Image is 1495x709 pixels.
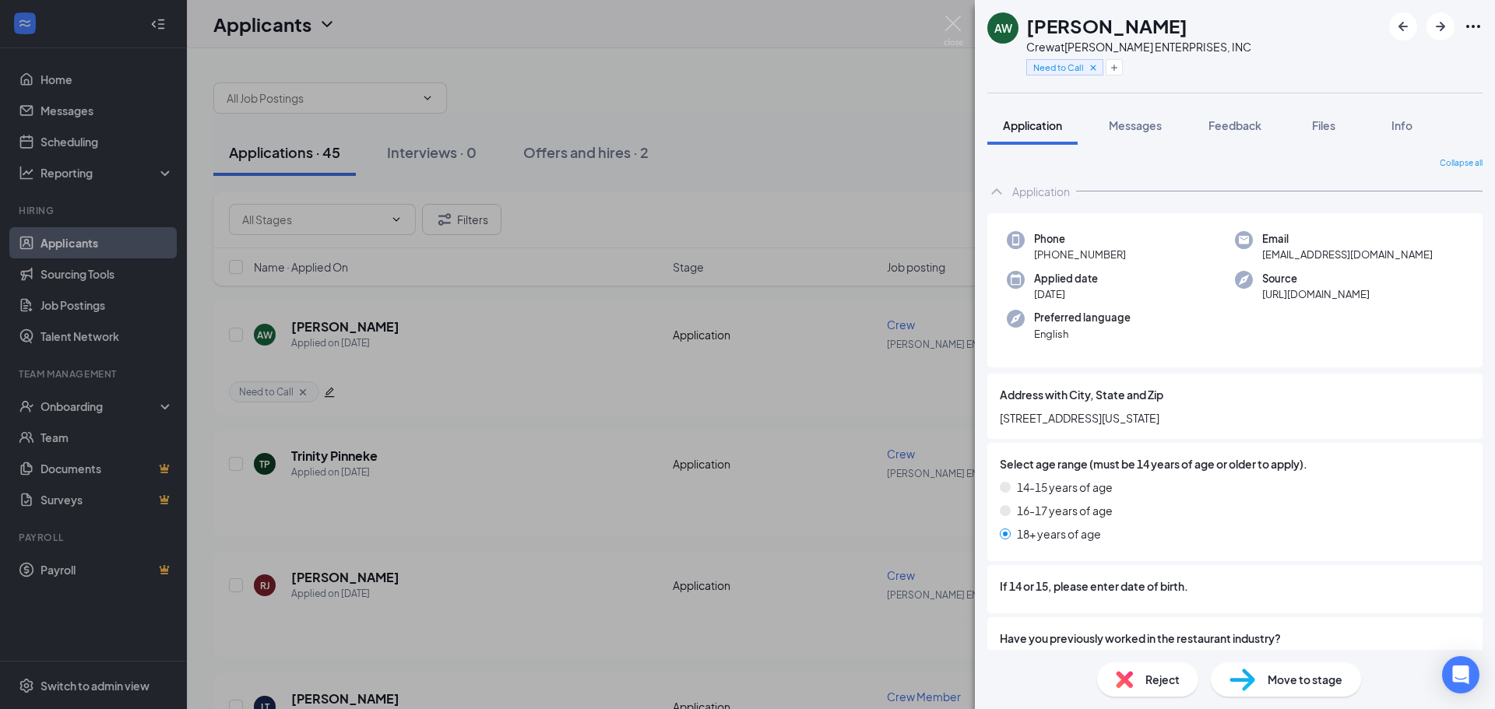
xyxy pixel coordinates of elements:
span: Move to stage [1268,671,1342,688]
span: Select age range (must be 14 years of age or older to apply). [1000,455,1307,472]
svg: Ellipses [1464,17,1483,36]
span: Address with City, State and Zip [1000,386,1163,403]
span: Need to Call [1033,61,1084,74]
svg: ArrowRight [1431,17,1450,36]
span: Source [1262,271,1370,286]
span: Feedback [1208,118,1261,132]
span: Collapse all [1440,157,1483,170]
span: English [1034,326,1131,342]
span: Files [1312,118,1335,132]
span: If 14 or 15, please enter date of birth. [1000,577,1188,595]
span: [DATE] [1034,286,1098,302]
span: Application [1003,118,1062,132]
span: Messages [1109,118,1162,132]
span: Preferred language [1034,310,1131,325]
span: 16-17 years of age [1017,502,1113,519]
svg: Cross [1088,62,1099,73]
div: AW [994,20,1012,36]
span: Info [1391,118,1412,132]
span: Applied date [1034,271,1098,286]
div: Open Intercom Messenger [1442,656,1479,693]
h1: [PERSON_NAME] [1026,12,1187,39]
span: [URL][DOMAIN_NAME] [1262,286,1370,302]
span: Have you previously worked in the restaurant industry? [1000,630,1281,647]
svg: ArrowLeftNew [1394,17,1412,36]
button: ArrowLeftNew [1389,12,1417,40]
button: ArrowRight [1426,12,1455,40]
span: 18+ years of age [1017,525,1101,542]
span: [EMAIL_ADDRESS][DOMAIN_NAME] [1262,247,1433,262]
span: [STREET_ADDRESS][US_STATE] [1000,409,1470,426]
svg: ChevronUp [987,182,1006,201]
svg: Plus [1110,63,1119,72]
span: Phone [1034,231,1126,247]
button: Plus [1106,59,1123,75]
span: 14-15 years of age [1017,479,1113,496]
span: Reject [1145,671,1180,688]
div: Application [1012,184,1070,199]
span: Email [1262,231,1433,247]
div: Crew at [PERSON_NAME] ENTERPRISES, INC [1026,39,1251,54]
span: [PHONE_NUMBER] [1034,247,1126,262]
